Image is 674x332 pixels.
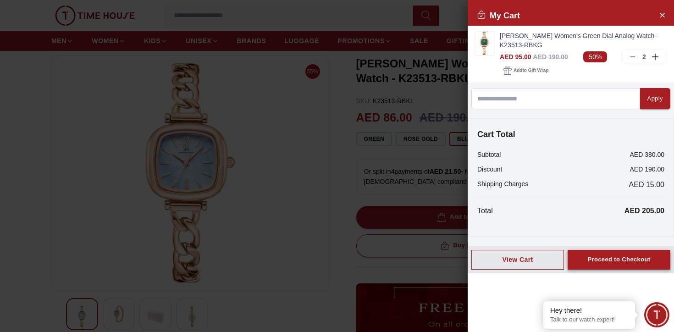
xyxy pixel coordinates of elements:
h2: My Cart [477,9,520,22]
p: AED 205.00 [624,205,664,216]
button: Proceed to Checkout [568,250,670,270]
p: Talk to our watch expert! [550,316,628,324]
span: Add to Gift Wrap [514,66,548,75]
div: Apply [647,94,663,104]
h4: Cart Total [477,128,664,141]
div: Hey there! [550,306,628,315]
span: 50% [583,51,607,62]
button: Apply [640,88,670,109]
p: 2 [641,52,648,61]
div: View Cart [479,255,556,264]
button: Close Account [655,7,669,22]
p: Subtotal [477,150,501,159]
p: AED 380.00 [630,150,665,159]
span: AED 15.00 [629,179,664,190]
a: [PERSON_NAME] Women's Green Dial Analog Watch - K23513-RBKG [500,31,667,50]
p: Total [477,205,493,216]
span: AED 95.00 [500,53,531,61]
p: Shipping Charges [477,179,528,190]
button: View Cart [471,250,564,270]
p: AED 190.00 [630,165,665,174]
p: Discount [477,165,502,174]
div: Proceed to Checkout [587,255,650,265]
img: ... [475,32,494,55]
span: AED 190.00 [533,53,568,61]
div: Chat Widget [644,302,669,327]
button: Addto Gift Wrap [500,64,552,77]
